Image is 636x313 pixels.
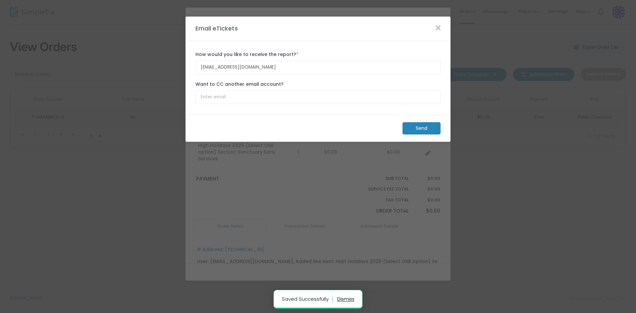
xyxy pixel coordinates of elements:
m-button: Send [402,122,441,134]
input: Enter email [195,90,441,104]
input: Enter email [195,61,441,74]
label: How would you like to receive the report? [195,51,441,58]
label: Want to CC another email account? [195,81,441,88]
button: dismiss [337,294,354,304]
p: Saved Successfully [282,294,333,304]
m-panel-header: Email eTickets [185,17,450,40]
m-panel-title: Email eTickets [192,24,241,33]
